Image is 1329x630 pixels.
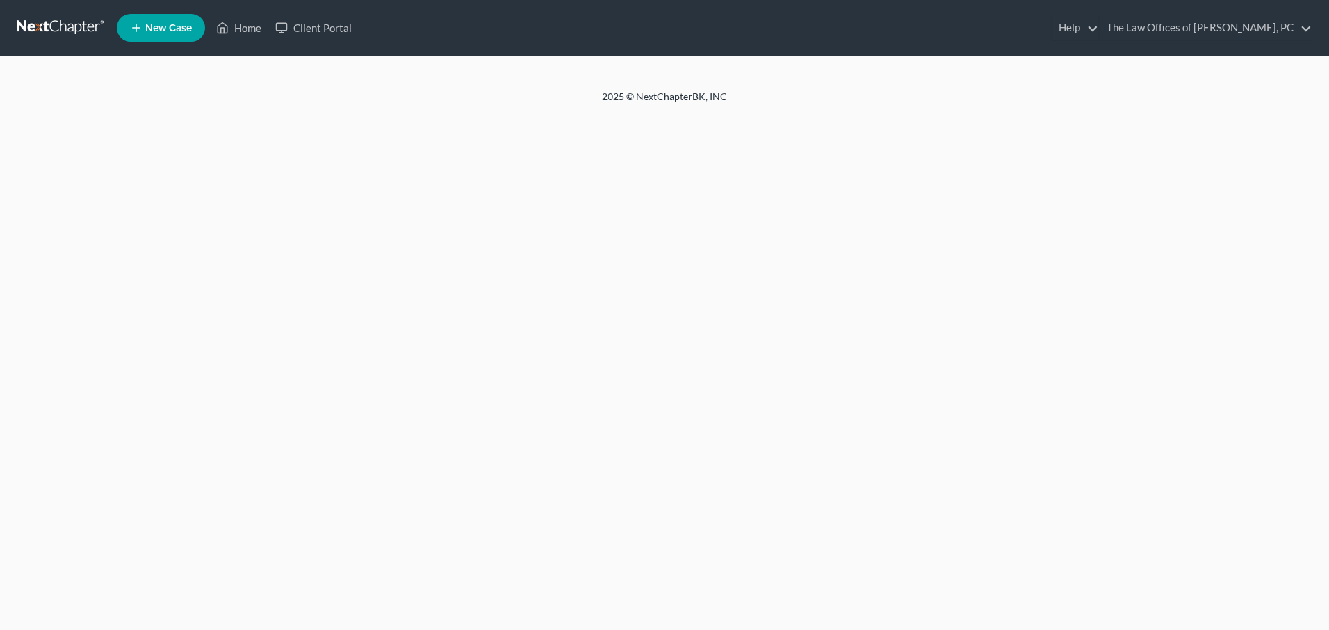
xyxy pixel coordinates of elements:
[268,15,359,40] a: Client Portal
[209,15,268,40] a: Home
[1052,15,1098,40] a: Help
[1100,15,1312,40] a: The Law Offices of [PERSON_NAME], PC
[117,14,205,42] new-legal-case-button: New Case
[268,90,1061,115] div: 2025 © NextChapterBK, INC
